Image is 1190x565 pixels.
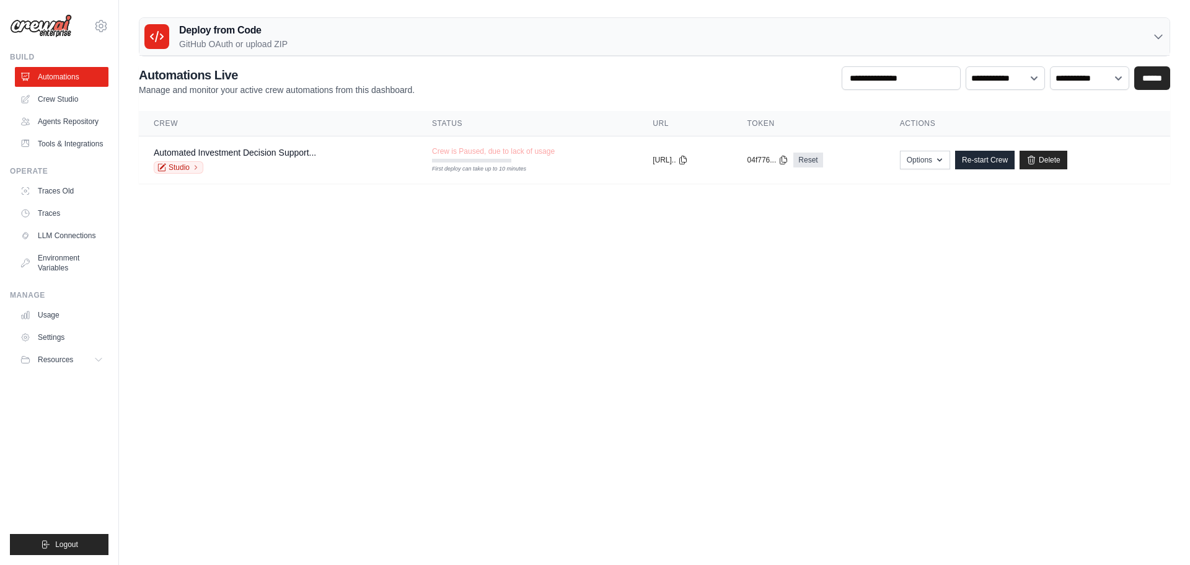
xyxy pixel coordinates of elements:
div: Operate [10,166,108,176]
span: Logout [55,540,78,549]
th: Token [733,111,885,136]
a: Tools & Integrations [15,134,108,154]
a: Crew Studio [15,89,108,109]
div: First deploy can take up to 10 minutes [432,165,511,174]
a: Traces [15,203,108,223]
th: Actions [885,111,1170,136]
th: URL [638,111,732,136]
a: Automations [15,67,108,87]
a: Studio [154,161,203,174]
button: 04f776... [747,155,789,165]
th: Status [417,111,638,136]
a: Settings [15,327,108,347]
a: Traces Old [15,181,108,201]
button: Resources [15,350,108,370]
a: Environment Variables [15,248,108,278]
span: Resources [38,355,73,365]
iframe: Chat Widget [1128,505,1190,565]
div: Manage [10,290,108,300]
a: Automated Investment Decision Support... [154,148,316,158]
p: GitHub OAuth or upload ZIP [179,38,288,50]
a: Re-start Crew [955,151,1015,169]
a: Reset [793,153,822,167]
a: Agents Repository [15,112,108,131]
img: Logo [10,14,72,38]
a: Delete [1020,151,1067,169]
span: Crew is Paused, due to lack of usage [432,146,555,156]
button: Options [900,151,950,169]
h2: Automations Live [139,66,415,84]
a: Usage [15,305,108,325]
th: Crew [139,111,417,136]
h3: Deploy from Code [179,23,288,38]
div: Build [10,52,108,62]
button: Logout [10,534,108,555]
p: Manage and monitor your active crew automations from this dashboard. [139,84,415,96]
a: LLM Connections [15,226,108,246]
